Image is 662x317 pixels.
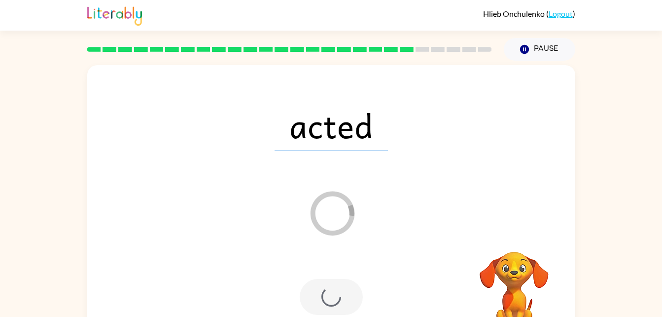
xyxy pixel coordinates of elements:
[504,38,575,61] button: Pause
[483,9,546,18] span: Hlieb Onchulenko
[549,9,573,18] a: Logout
[87,4,142,26] img: Literably
[483,9,575,18] div: ( )
[275,100,388,151] span: acted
